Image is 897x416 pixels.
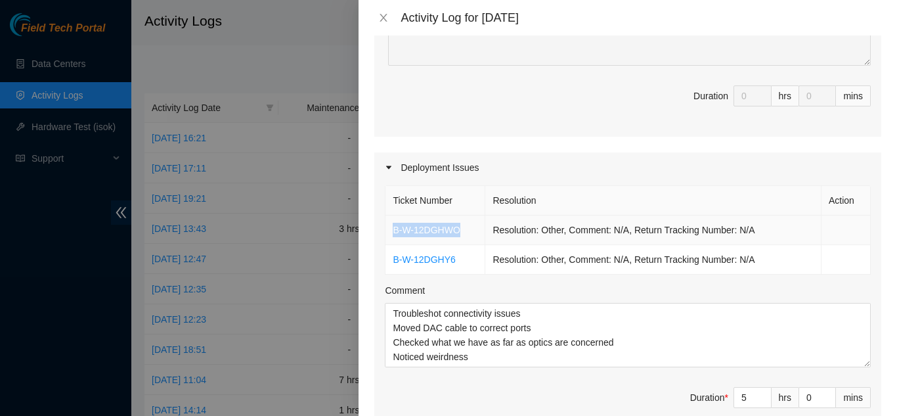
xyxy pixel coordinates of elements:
td: Resolution: Other, Comment: N/A, Return Tracking Number: N/A [485,245,821,275]
th: Ticket Number [385,186,485,216]
div: Activity Log for [DATE] [401,11,881,25]
div: mins [836,387,871,408]
div: hrs [772,85,799,106]
textarea: Comment [385,303,871,367]
span: close [378,12,389,23]
div: mins [836,85,871,106]
th: Action [821,186,871,216]
button: Close [374,12,393,24]
span: caret-right [385,164,393,172]
div: Duration [690,390,728,405]
td: Resolution: Other, Comment: N/A, Return Tracking Number: N/A [485,216,821,245]
div: Deployment Issues [374,152,881,183]
label: Comment [385,283,425,298]
div: Duration [693,89,728,103]
a: B-W-12DGHWO [393,225,460,235]
div: hrs [772,387,799,408]
a: B-W-12DGHY6 [393,254,455,265]
th: Resolution [485,186,821,216]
